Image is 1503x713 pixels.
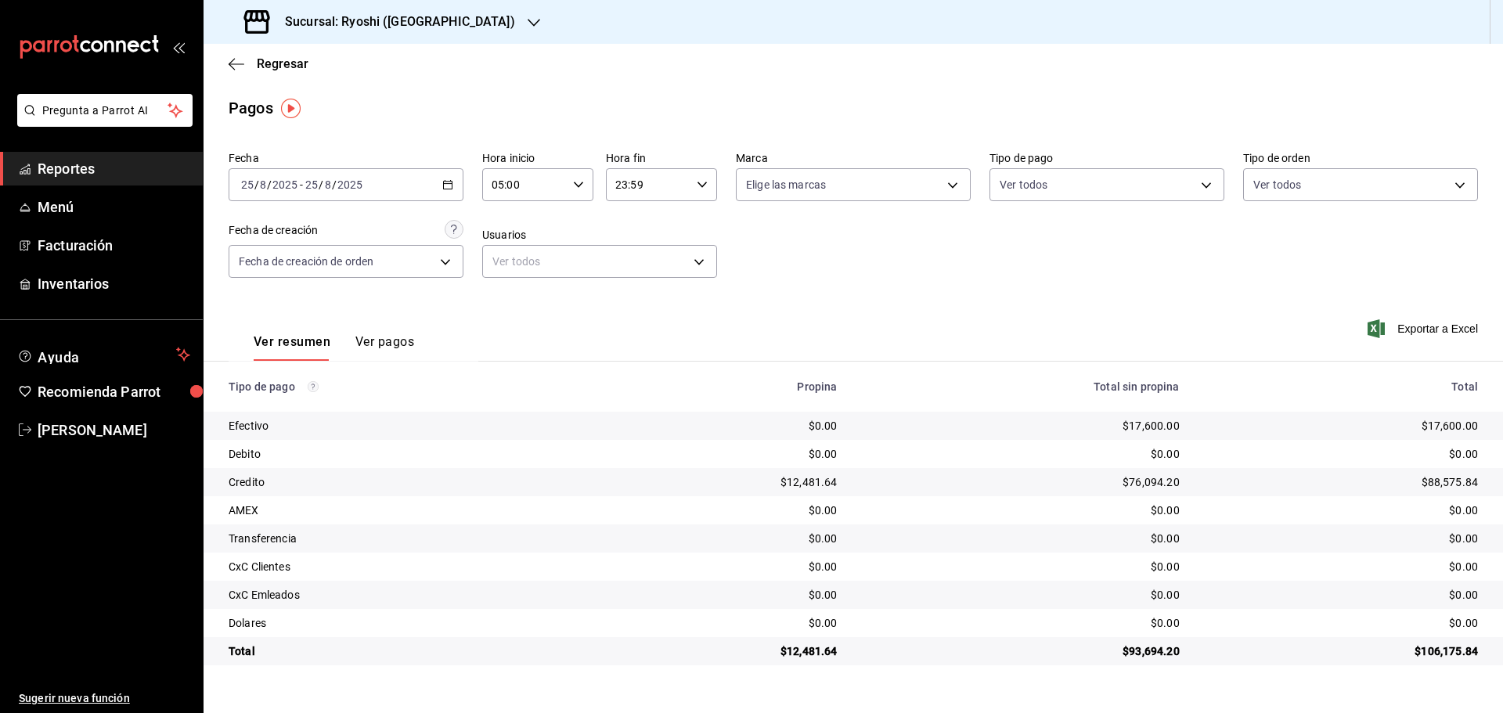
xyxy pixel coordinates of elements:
div: Total [229,643,585,659]
div: $17,600.00 [1205,418,1478,434]
div: $0.00 [1205,531,1478,546]
img: Tooltip marker [281,99,301,118]
label: Tipo de pago [989,153,1224,164]
div: $0.00 [610,446,838,462]
label: Hora fin [606,153,717,164]
span: Elige las marcas [746,177,826,193]
div: Transferencia [229,531,585,546]
div: $17,600.00 [862,418,1179,434]
div: Ver todos [482,245,717,278]
div: Fecha de creación [229,222,318,239]
input: -- [259,178,267,191]
div: Credito [229,474,585,490]
div: $93,694.20 [862,643,1179,659]
span: Facturación [38,235,190,256]
div: $0.00 [610,587,838,603]
span: - [300,178,303,191]
span: / [267,178,272,191]
span: Sugerir nueva función [19,690,190,707]
div: Efectivo [229,418,585,434]
span: Ver todos [1253,177,1301,193]
div: $0.00 [862,587,1179,603]
div: Dolares [229,615,585,631]
div: $76,094.20 [862,474,1179,490]
div: Debito [229,446,585,462]
div: $0.00 [862,531,1179,546]
input: -- [305,178,319,191]
span: Reportes [38,158,190,179]
div: $0.00 [862,559,1179,574]
div: $0.00 [1205,446,1478,462]
div: Total [1205,380,1478,393]
label: Usuarios [482,229,717,240]
span: Menú [38,196,190,218]
input: ---- [272,178,298,191]
div: navigation tabs [254,334,414,361]
label: Marca [736,153,971,164]
div: $0.00 [610,615,838,631]
div: $0.00 [1205,502,1478,518]
svg: Los pagos realizados con Pay y otras terminales son montos brutos. [308,381,319,392]
button: Exportar a Excel [1371,319,1478,338]
a: Pregunta a Parrot AI [11,113,193,130]
div: CxC Clientes [229,559,585,574]
div: $88,575.84 [1205,474,1478,490]
span: Regresar [257,56,308,71]
div: $0.00 [862,502,1179,518]
input: -- [240,178,254,191]
label: Tipo de orden [1243,153,1478,164]
span: / [254,178,259,191]
button: Ver pagos [355,334,414,361]
button: open_drawer_menu [172,41,185,53]
h3: Sucursal: Ryoshi ([GEOGRAPHIC_DATA]) [272,13,515,31]
span: Recomienda Parrot [38,381,190,402]
div: $0.00 [610,418,838,434]
div: $12,481.64 [610,643,838,659]
div: Propina [610,380,838,393]
span: / [332,178,337,191]
div: $0.00 [862,615,1179,631]
button: Ver resumen [254,334,330,361]
span: Inventarios [38,273,190,294]
label: Fecha [229,153,463,164]
div: $12,481.64 [610,474,838,490]
span: [PERSON_NAME] [38,420,190,441]
span: / [319,178,323,191]
input: -- [324,178,332,191]
div: Tipo de pago [229,380,585,393]
label: Hora inicio [482,153,593,164]
span: Fecha de creación de orden [239,254,373,269]
div: $0.00 [610,559,838,574]
div: $0.00 [1205,559,1478,574]
div: AMEX [229,502,585,518]
button: Regresar [229,56,308,71]
div: Pagos [229,96,273,120]
span: Pregunta a Parrot AI [42,103,168,119]
div: $0.00 [862,446,1179,462]
span: Ver todos [1000,177,1047,193]
span: Ayuda [38,345,170,364]
input: ---- [337,178,363,191]
div: $0.00 [610,502,838,518]
div: $0.00 [1205,615,1478,631]
div: $0.00 [610,531,838,546]
div: $0.00 [1205,587,1478,603]
div: CxC Emleados [229,587,585,603]
div: $106,175.84 [1205,643,1478,659]
div: Total sin propina [862,380,1179,393]
button: Pregunta a Parrot AI [17,94,193,127]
